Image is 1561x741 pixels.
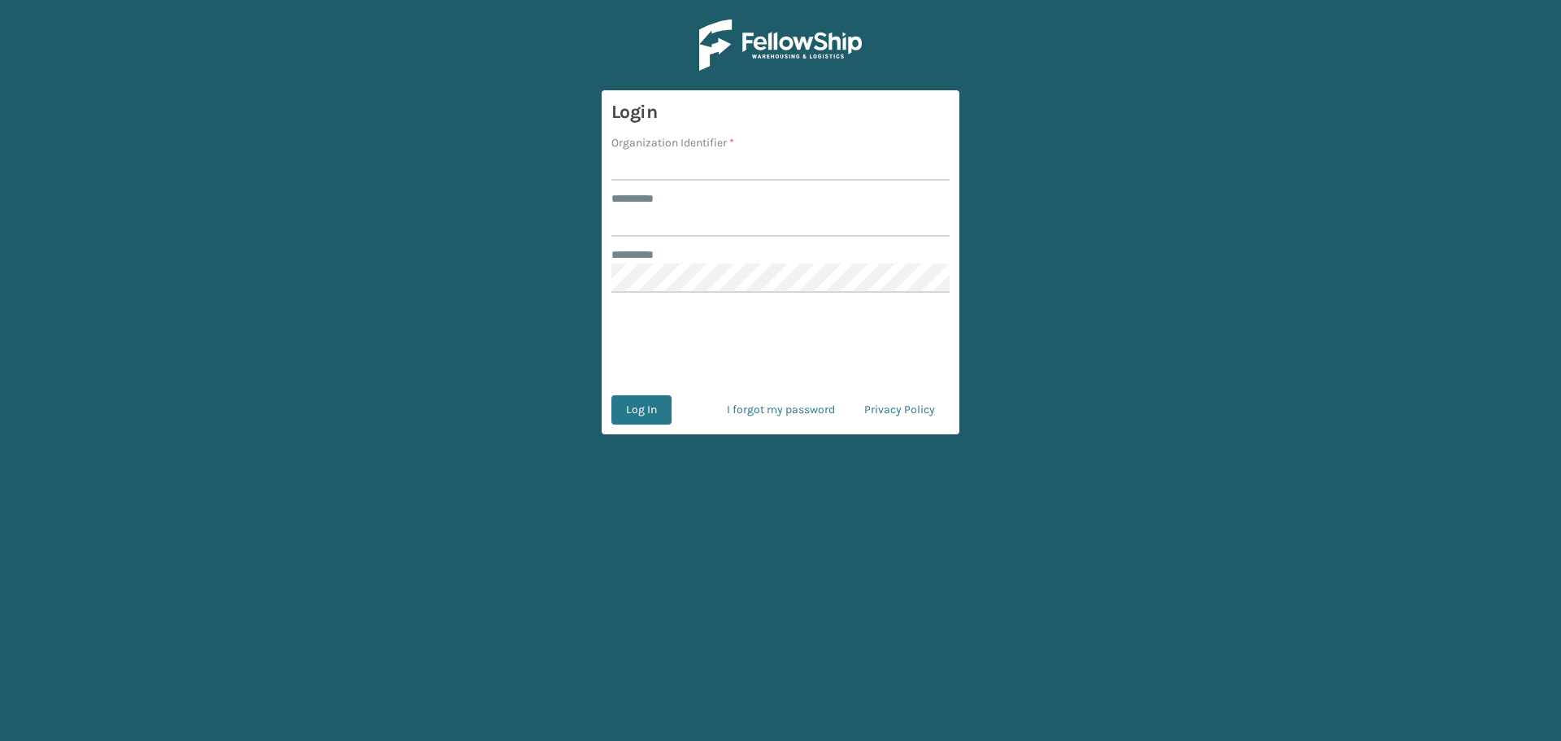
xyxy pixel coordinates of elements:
a: I forgot my password [712,395,850,425]
iframe: reCAPTCHA [657,312,904,376]
a: Privacy Policy [850,395,950,425]
img: Logo [699,20,862,71]
label: Organization Identifier [611,134,734,151]
button: Log In [611,395,672,425]
h3: Login [611,100,950,124]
